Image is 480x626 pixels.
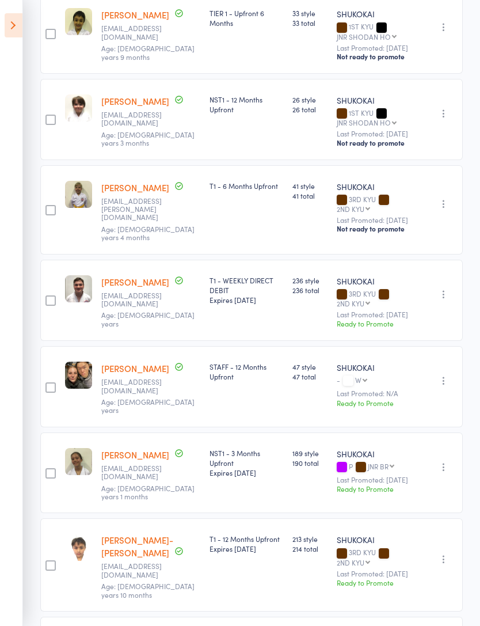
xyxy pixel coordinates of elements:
img: image1581407205.png [65,448,92,475]
div: JNR SHODAN HO [337,119,391,126]
div: STAFF - 12 Months Upfront [209,362,283,381]
span: 236 style [292,275,327,285]
span: Age: [DEMOGRAPHIC_DATA] years 4 months [101,224,195,242]
span: 41 style [292,181,327,191]
div: 2ND KYU [337,299,364,307]
a: [PERSON_NAME] [101,362,169,374]
span: Age: [DEMOGRAPHIC_DATA] years 1 months [101,483,195,501]
div: NST1 - 3 Months Upfront [209,448,283,477]
span: 189 style [292,448,327,458]
small: jameshutchinson99@icloud.com [101,291,176,308]
div: SHUKOKAI [337,275,416,287]
span: 41 total [292,191,327,200]
div: Not ready to promote [337,224,416,233]
small: Last Promoted: [DATE] [337,310,416,318]
small: Last Promoted: [DATE] [337,476,416,484]
span: 33 total [292,18,327,28]
span: 47 total [292,371,327,381]
a: [PERSON_NAME] [101,181,169,194]
span: 26 total [292,104,327,114]
div: 2ND KYU [337,559,364,566]
small: kat.dre@gmail.com [101,562,176,579]
span: Age: [DEMOGRAPHIC_DATA] years [101,397,195,415]
small: megjane.moloney@gmail.com [101,197,176,222]
div: T1 - WEEKLY DIRECT DEBIT [209,275,283,305]
div: Expires [DATE] [209,468,283,477]
div: NST1 - 12 Months Upfront [209,94,283,114]
span: 47 style [292,362,327,371]
div: 1ST KYU [337,109,416,126]
div: 2ND KYU [337,205,364,213]
div: JNR BR [368,462,388,470]
div: SHUKOKAI [337,362,416,373]
span: 190 total [292,458,327,468]
span: Age: [DEMOGRAPHIC_DATA] years 9 months [101,43,195,61]
img: image1567667609.png [65,181,92,208]
div: Expires [DATE] [209,295,283,305]
div: SHUKOKAI [337,181,416,192]
small: ishizuka@iinet.net.au [101,464,176,481]
a: [PERSON_NAME] [101,95,169,107]
small: viddea2002@gmail.com [101,378,176,394]
small: Last Promoted: [DATE] [337,570,416,578]
div: Ready to Promote [337,578,416,587]
div: Not ready to promote [337,138,416,147]
div: SHUKOKAI [337,534,416,545]
div: Not ready to promote [337,52,416,61]
div: 1ST KYU [337,22,416,40]
span: 213 style [292,534,327,544]
a: [PERSON_NAME] [101,9,169,21]
small: Last Promoted: [DATE] [337,44,416,52]
small: Last Promoted: [DATE] [337,130,416,138]
span: 214 total [292,544,327,553]
small: Last Promoted: N/A [337,389,416,397]
img: image1567755122.png [65,534,92,561]
span: 33 style [292,8,327,18]
span: Age: [DEMOGRAPHIC_DATA] years [101,310,195,328]
small: cloft101@gmail.com [101,111,176,127]
div: TIER 1 - Upfront 6 Months [209,8,283,28]
img: image1567413880.png [65,8,92,35]
div: SHUKOKAI [337,8,416,20]
div: W [355,376,361,384]
div: SHUKOKAI [337,448,416,460]
img: image1567246738.png [65,275,92,302]
img: image1567247682.png [65,94,92,122]
span: 236 total [292,285,327,295]
div: - [337,376,416,386]
div: Ready to Promote [337,398,416,408]
a: [PERSON_NAME]-[PERSON_NAME] [101,534,173,559]
img: image1750158663.png [65,362,92,389]
div: Expires [DATE] [209,544,283,553]
div: T1 - 12 Months Upfront [209,534,283,553]
div: Ready to Promote [337,318,416,328]
div: SHUKOKAI [337,94,416,106]
div: 3RD KYU [337,548,416,566]
span: Age: [DEMOGRAPHIC_DATA] years 3 months [101,130,195,147]
div: 3RD KYU [337,195,416,213]
span: 26 style [292,94,327,104]
a: [PERSON_NAME] [101,449,169,461]
a: [PERSON_NAME] [101,276,169,288]
div: P [337,462,416,472]
small: swetatm@yahoo.com [101,24,176,41]
small: Last Promoted: [DATE] [337,216,416,224]
span: Age: [DEMOGRAPHIC_DATA] years 10 months [101,581,195,599]
div: T1 - 6 Months Upfront [209,181,283,191]
div: 3RD KYU [337,290,416,307]
div: Ready to Promote [337,484,416,494]
div: JNR SHODAN HO [337,33,391,40]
